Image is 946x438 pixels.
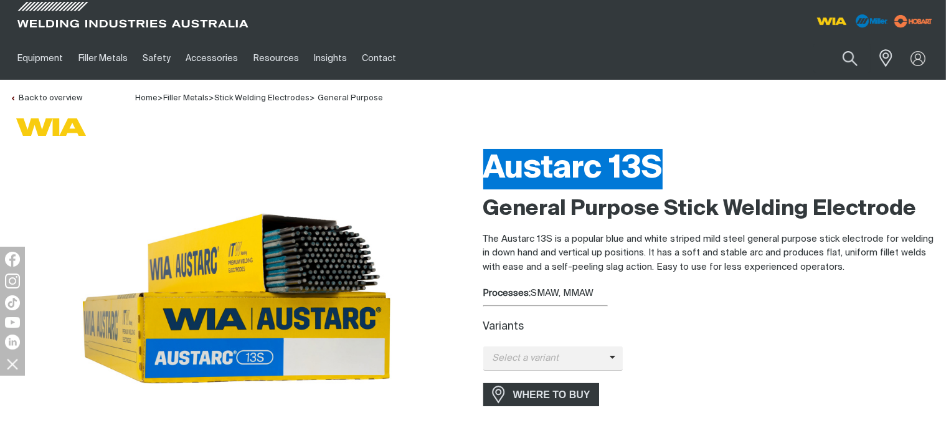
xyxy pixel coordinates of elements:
img: YouTube [5,317,20,328]
button: Search products [829,44,871,73]
label: Variants [483,321,524,332]
span: > [209,94,214,102]
a: Insights [306,37,354,80]
span: Home [135,94,158,102]
span: Select a variant [483,351,610,366]
a: Home [135,93,158,102]
a: Stick Welding Electrodes [214,94,310,102]
a: Accessories [178,37,245,80]
h2: General Purpose Stick Welding Electrode [483,196,937,223]
img: TikTok [5,295,20,310]
strong: Processes: [483,288,531,298]
h1: Austarc 13S [483,149,937,189]
a: WHERE TO BUY [483,383,600,406]
a: Filler Metals [163,94,209,102]
p: The Austarc 13S is a popular blue and white striped mild steel general purpose stick electrode fo... [483,232,937,275]
span: WHERE TO BUY [505,385,598,405]
span: > [310,94,315,102]
a: Back to overview [10,94,82,102]
a: Safety [135,37,178,80]
a: Resources [246,37,306,80]
img: miller [891,12,936,31]
img: Facebook [5,252,20,267]
img: Instagram [5,274,20,288]
a: Filler Metals [70,37,135,80]
span: > [158,94,163,102]
nav: Main [10,37,704,80]
a: General Purpose [318,94,383,102]
img: LinkedIn [5,335,20,350]
a: Equipment [10,37,70,80]
div: SMAW, MMAW [483,287,937,301]
input: Product name or item number... [813,44,871,73]
img: hide socials [2,353,23,374]
a: Contact [354,37,404,80]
